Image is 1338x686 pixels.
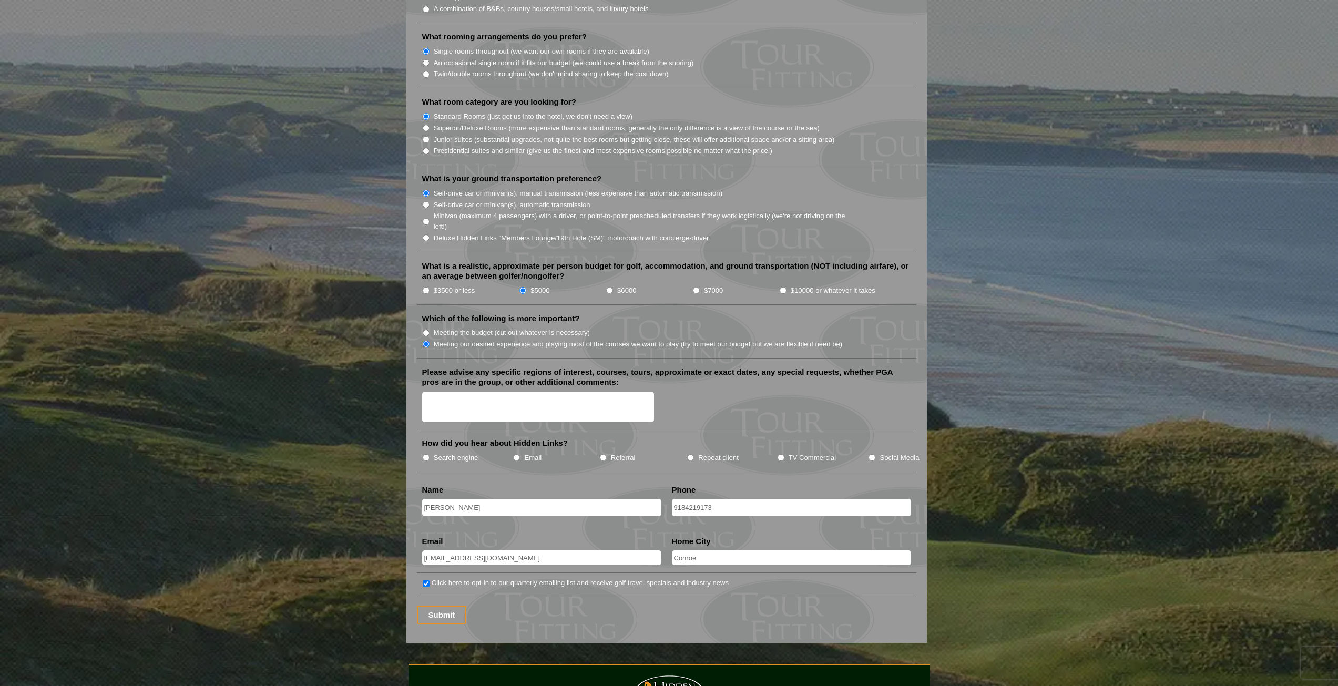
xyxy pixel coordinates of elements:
label: Click here to opt-in to our quarterly emailing list and receive golf travel specials and industry... [432,578,729,588]
label: Phone [672,485,696,495]
label: Meeting our desired experience and playing most of the courses we want to play (try to meet our b... [434,339,843,350]
label: Which of the following is more important? [422,313,580,324]
label: Name [422,485,444,495]
label: A combination of B&Bs, country houses/small hotels, and luxury hotels [434,4,649,14]
label: Single rooms throughout (we want our own rooms if they are available) [434,46,649,57]
label: Meeting the budget (cut out whatever is necessary) [434,327,590,338]
label: Home City [672,536,711,547]
label: $6000 [617,285,636,296]
label: $7000 [704,285,723,296]
label: Email [422,536,443,547]
label: Referral [611,453,636,463]
label: Repeat client [698,453,739,463]
label: Standard Rooms (just get us into the hotel, we don't need a view) [434,111,633,122]
label: What is a realistic, approximate per person budget for golf, accommodation, and ground transporta... [422,261,911,281]
label: Deluxe Hidden Links "Members Lounge/19th Hole (SM)" motorcoach with concierge-driver [434,233,709,243]
label: Search engine [434,453,478,463]
label: Please advise any specific regions of interest, courses, tours, approximate or exact dates, any s... [422,367,911,387]
label: Self-drive car or minivan(s), automatic transmission [434,200,590,210]
label: Minivan (maximum 4 passengers) with a driver, or point-to-point prescheduled transfers if they wo... [434,211,856,231]
label: $5000 [530,285,549,296]
label: Self-drive car or minivan(s), manual transmission (less expensive than automatic transmission) [434,188,722,199]
label: An occasional single room if it fits our budget (we could use a break from the snoring) [434,58,694,68]
label: What is your ground transportation preference? [422,173,602,184]
label: How did you hear about Hidden Links? [422,438,568,448]
label: $3500 or less [434,285,475,296]
label: Twin/double rooms throughout (we don't mind sharing to keep the cost down) [434,69,669,79]
label: $10000 or whatever it takes [791,285,875,296]
label: TV Commercial [789,453,836,463]
label: Superior/Deluxe Rooms (more expensive than standard rooms, generally the only difference is a vie... [434,123,820,134]
label: Social Media [880,453,919,463]
label: Junior suites (substantial upgrades, not quite the best rooms but getting close, these will offer... [434,135,835,145]
label: What room category are you looking for? [422,97,576,107]
label: Presidential suites and similar (give us the finest and most expensive rooms possible no matter w... [434,146,772,156]
input: Submit [417,606,467,624]
label: Email [524,453,542,463]
label: What rooming arrangements do you prefer? [422,32,587,42]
